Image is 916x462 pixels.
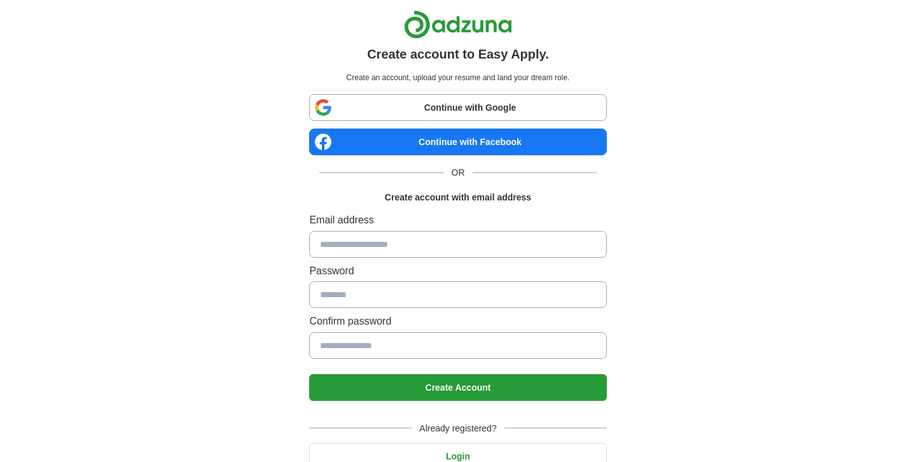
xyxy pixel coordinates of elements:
label: Confirm password [309,313,606,330]
a: Continue with Google [309,94,606,121]
button: Create Account [309,374,606,401]
span: Already registered? [412,421,504,435]
p: Create an account, upload your resume and land your dream role. [312,72,604,84]
a: Continue with Facebook [309,129,606,155]
label: Email address [309,212,606,228]
img: Adzuna logo [404,10,512,39]
a: Login [309,451,606,461]
h1: Create account to Easy Apply. [367,44,549,64]
label: Password [309,263,606,279]
h1: Create account with email address [385,190,531,204]
span: OR [444,165,473,179]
